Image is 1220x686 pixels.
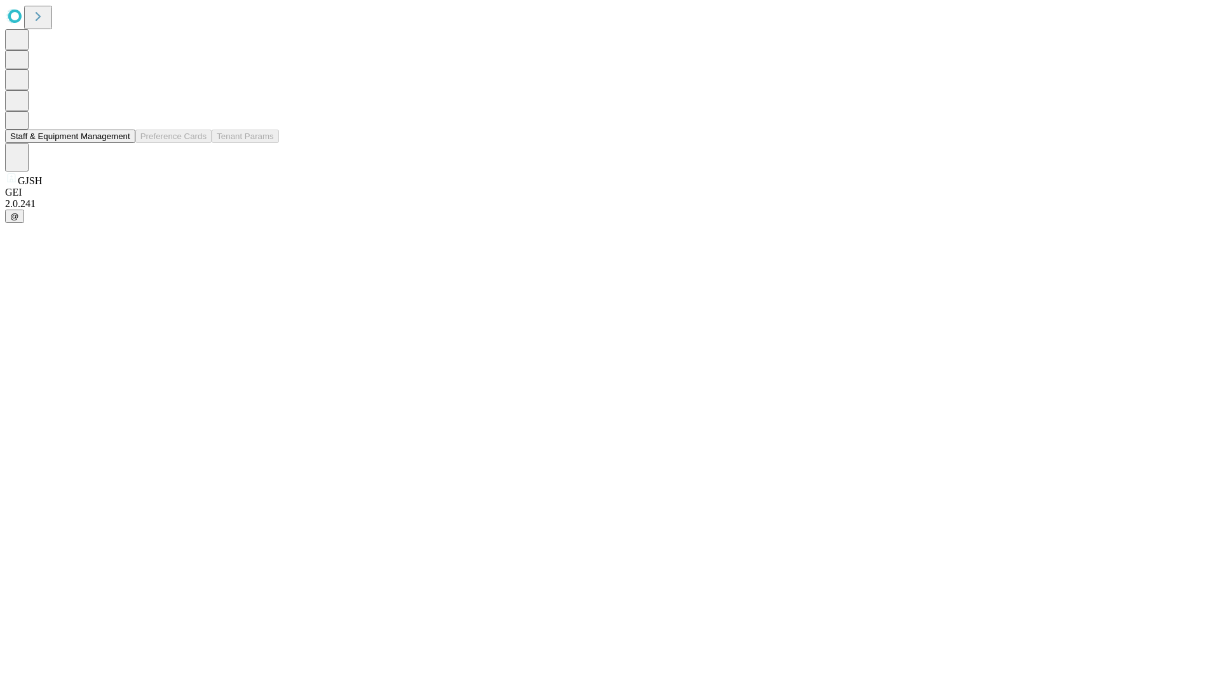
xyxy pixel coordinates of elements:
[5,198,1215,210] div: 2.0.241
[5,130,135,143] button: Staff & Equipment Management
[5,187,1215,198] div: GEI
[212,130,279,143] button: Tenant Params
[10,212,19,221] span: @
[135,130,212,143] button: Preference Cards
[18,175,42,186] span: GJSH
[5,210,24,223] button: @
